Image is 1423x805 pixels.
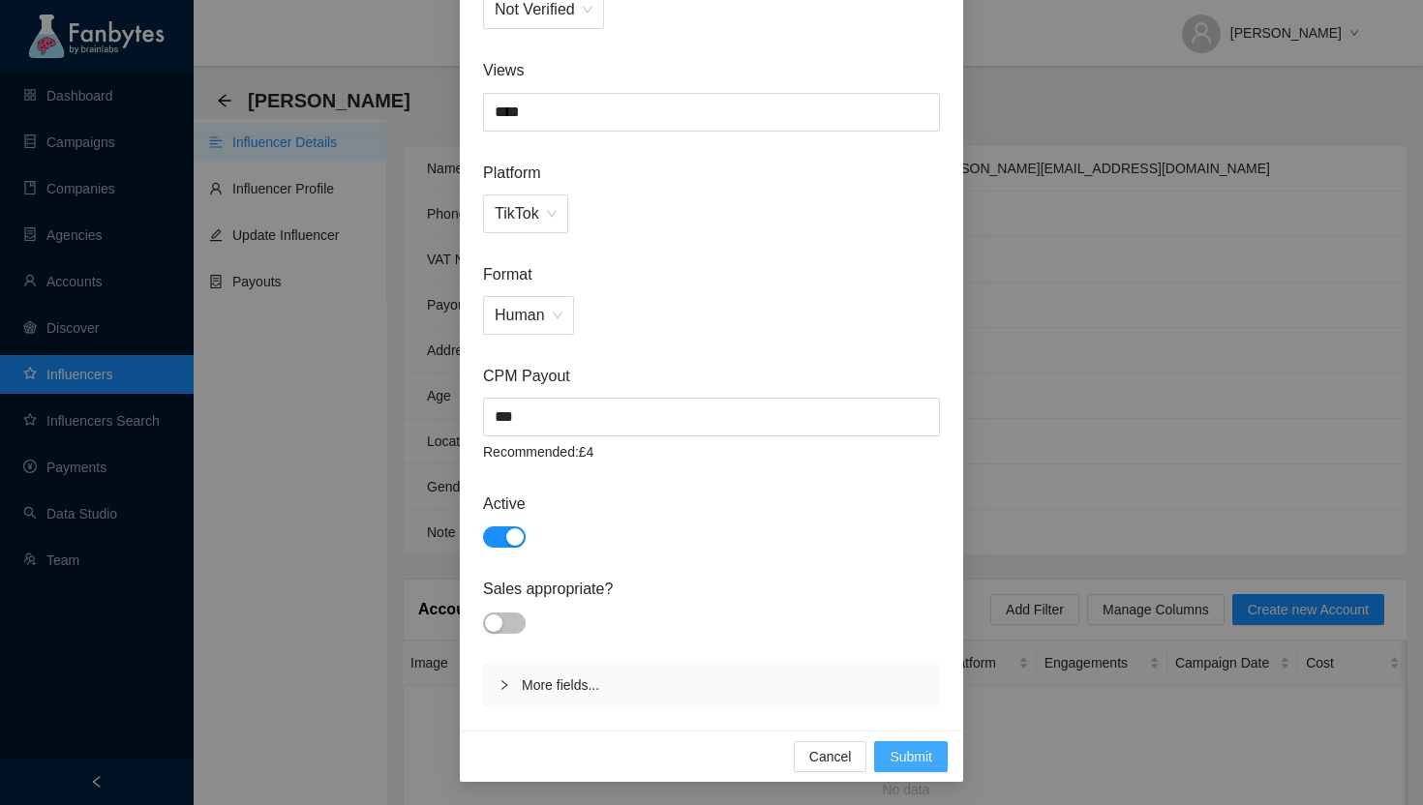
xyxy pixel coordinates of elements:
[483,663,940,707] div: More fields...
[483,492,940,516] span: Active
[890,746,932,767] span: Submit
[495,195,557,232] span: TikTok
[794,741,867,772] button: Cancel
[483,441,940,462] article: Recommended: £4
[483,58,940,82] span: Views
[483,364,940,388] span: CPM Payout
[874,741,948,772] button: Submit
[483,161,940,185] span: Platform
[483,262,940,286] span: Format
[522,674,924,696] span: More fields...
[483,577,940,601] span: Sales appropriate?
[499,679,510,691] span: right
[495,297,562,334] span: Human
[809,746,852,767] span: Cancel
